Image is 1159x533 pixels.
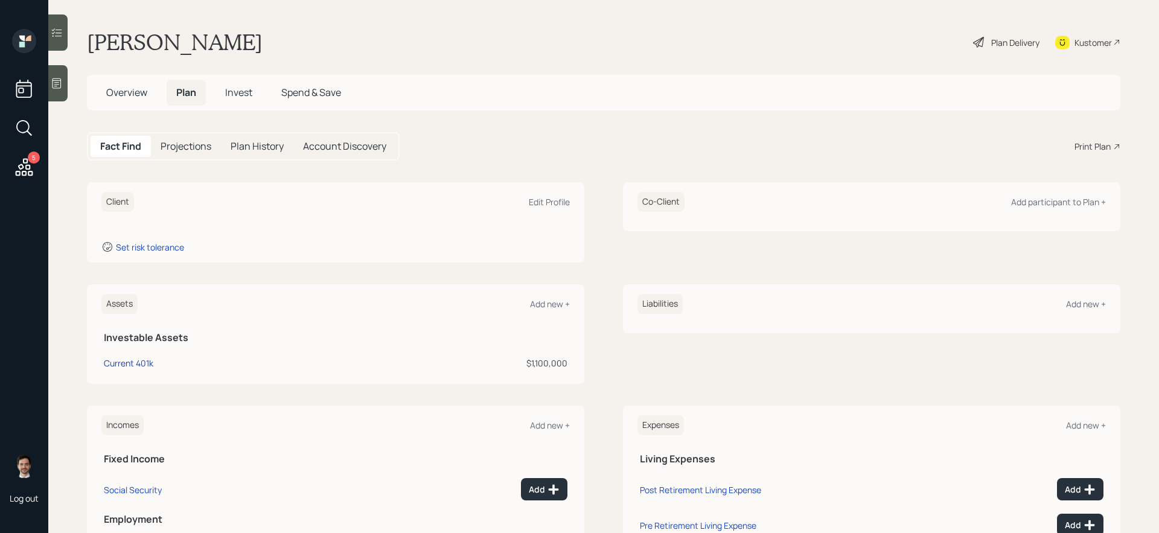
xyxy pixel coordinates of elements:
[991,36,1039,49] div: Plan Delivery
[281,86,341,99] span: Spend & Save
[1065,484,1096,496] div: Add
[529,196,570,208] div: Edit Profile
[1074,36,1112,49] div: Kustomer
[104,332,567,343] h5: Investable Assets
[530,298,570,310] div: Add new +
[176,86,196,99] span: Plan
[640,453,1103,465] h5: Living Expenses
[1057,478,1103,500] button: Add
[225,86,252,99] span: Invest
[640,520,756,531] div: Pre Retirement Living Expense
[12,454,36,478] img: jonah-coleman-headshot.png
[104,453,567,465] h5: Fixed Income
[101,415,144,435] h6: Incomes
[231,141,284,152] h5: Plan History
[10,493,39,504] div: Log out
[28,152,40,164] div: 5
[1011,196,1106,208] div: Add participant to Plan +
[637,415,684,435] h6: Expenses
[1065,519,1096,531] div: Add
[529,484,560,496] div: Add
[104,484,162,496] div: Social Security
[104,357,153,369] div: Current 401k
[104,514,567,525] h5: Employment
[101,294,138,314] h6: Assets
[101,192,134,212] h6: Client
[87,29,263,56] h1: [PERSON_NAME]
[100,141,141,152] h5: Fact Find
[116,241,184,253] div: Set risk tolerance
[106,86,147,99] span: Overview
[521,478,567,500] button: Add
[637,192,685,212] h6: Co-Client
[640,484,761,496] div: Post Retirement Living Expense
[303,141,386,152] h5: Account Discovery
[358,357,567,369] div: $1,100,000
[637,294,683,314] h6: Liabilities
[1074,140,1111,153] div: Print Plan
[1066,420,1106,431] div: Add new +
[530,420,570,431] div: Add new +
[1066,298,1106,310] div: Add new +
[161,141,211,152] h5: Projections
